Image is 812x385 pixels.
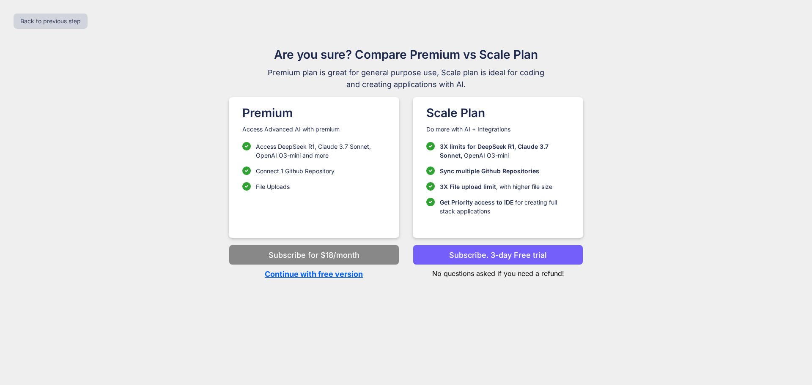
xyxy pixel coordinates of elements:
[229,268,399,280] p: Continue with free version
[426,198,435,206] img: checklist
[426,182,435,191] img: checklist
[264,46,548,63] h1: Are you sure? Compare Premium vs Scale Plan
[256,142,386,160] p: Access DeepSeek R1, Claude 3.7 Sonnet, OpenAI O3-mini and more
[242,125,386,134] p: Access Advanced AI with premium
[440,183,496,190] span: 3X File upload limit
[426,142,435,150] img: checklist
[14,14,88,29] button: Back to previous step
[242,167,251,175] img: checklist
[440,167,539,175] p: Sync multiple Github Repositories
[242,182,251,191] img: checklist
[242,104,386,122] h1: Premium
[229,245,399,265] button: Subscribe for $18/month
[256,182,290,191] p: File Uploads
[242,142,251,150] img: checklist
[440,198,570,216] p: for creating full stack applications
[256,167,335,175] p: Connect 1 Github Repository
[440,142,570,160] p: OpenAI O3-mini
[440,199,513,206] span: Get Priority access to IDE
[426,167,435,175] img: checklist
[269,249,359,261] p: Subscribe for $18/month
[440,182,552,191] p: , with higher file size
[413,265,583,279] p: No questions asked if you need a refund!
[449,249,547,261] p: Subscribe. 3-day Free trial
[413,245,583,265] button: Subscribe. 3-day Free trial
[264,67,548,90] span: Premium plan is great for general purpose use, Scale plan is ideal for coding and creating applic...
[426,104,570,122] h1: Scale Plan
[426,125,570,134] p: Do more with AI + Integrations
[440,143,549,159] span: 3X limits for DeepSeek R1, Claude 3.7 Sonnet,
